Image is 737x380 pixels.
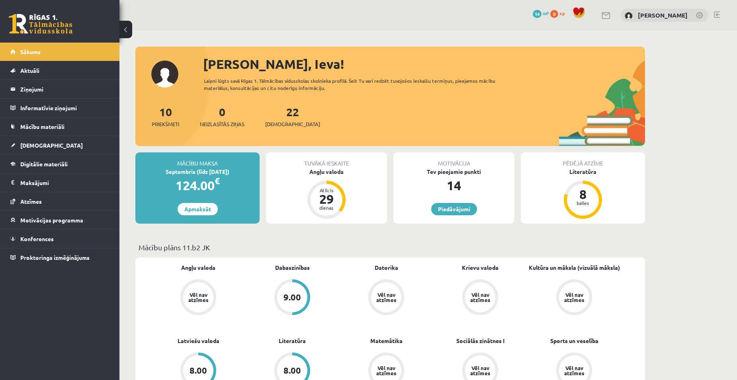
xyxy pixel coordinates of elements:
[266,168,387,176] div: Angļu valoda
[10,173,109,192] a: Maksājumi
[275,263,310,272] a: Dabaszinības
[10,117,109,136] a: Mācību materiāli
[431,203,477,215] a: Piedāvājumi
[10,43,109,61] a: Sākums
[375,263,398,272] a: Datorika
[265,120,320,128] span: [DEMOGRAPHIC_DATA]
[339,279,433,317] a: Vēl nav atzīmes
[200,120,244,128] span: Neizlasītās ziņas
[533,10,549,16] a: 14 mP
[571,188,595,201] div: 8
[638,11,688,19] a: [PERSON_NAME]
[279,337,306,345] a: Literatūra
[10,61,109,80] a: Aktuāli
[20,80,109,98] legend: Ziņojumi
[462,263,499,272] a: Krievu valoda
[20,254,90,261] span: Proktoringa izmēģinājums
[529,263,620,272] a: Kultūra un māksla (vizuālā māksla)
[393,176,514,195] div: 14
[20,216,83,224] span: Motivācijas programma
[203,55,645,74] div: [PERSON_NAME], Ieva!
[563,292,585,302] div: Vēl nav atzīmes
[20,198,42,205] span: Atzīmes
[315,205,338,210] div: dienas
[151,279,245,317] a: Vēl nav atzīmes
[375,365,397,376] div: Vēl nav atzīmes
[20,142,83,149] span: [DEMOGRAPHIC_DATA]
[543,10,549,16] span: mP
[469,292,491,302] div: Vēl nav atzīmes
[563,365,585,376] div: Vēl nav atzīmes
[433,279,527,317] a: Vēl nav atzīmes
[550,10,569,16] a: 0 xp
[393,168,514,176] div: Tev pieejamie punkti
[283,366,301,375] div: 8.00
[135,168,260,176] div: Septembris (līdz [DATE])
[10,80,109,98] a: Ziņojumi
[181,263,215,272] a: Angļu valoda
[550,10,558,18] span: 0
[135,152,260,168] div: Mācību maksa
[550,337,598,345] a: Sports un veselība
[135,176,260,195] div: 124.00
[20,67,39,74] span: Aktuāli
[152,120,179,128] span: Priekšmeti
[10,136,109,154] a: [DEMOGRAPHIC_DATA]
[20,160,68,168] span: Digitālie materiāli
[315,188,338,193] div: Atlicis
[527,279,621,317] a: Vēl nav atzīmes
[10,155,109,173] a: Digitālie materiāli
[20,48,41,55] span: Sākums
[265,105,320,128] a: 22[DEMOGRAPHIC_DATA]
[190,366,207,375] div: 8.00
[266,168,387,220] a: Angļu valoda Atlicis 29 dienas
[200,105,244,128] a: 0Neizlasītās ziņas
[571,201,595,205] div: balles
[178,337,219,345] a: Latviešu valoda
[152,105,179,128] a: 10Priekšmeti
[625,12,633,20] img: Ieva Krūmiņa
[521,168,645,220] a: Literatūra 8 balles
[20,173,109,192] legend: Maksājumi
[283,293,301,302] div: 9.00
[469,365,491,376] div: Vēl nav atzīmes
[393,152,514,168] div: Motivācija
[559,10,565,16] span: xp
[10,99,109,117] a: Informatīvie ziņojumi
[370,337,403,345] a: Matemātika
[187,292,209,302] div: Vēl nav atzīmes
[20,123,65,130] span: Mācību materiāli
[9,14,72,34] a: Rīgas 1. Tālmācības vidusskola
[533,10,542,18] span: 14
[10,192,109,210] a: Atzīmes
[456,337,504,345] a: Sociālās zinātnes I
[10,211,109,229] a: Motivācijas programma
[20,99,109,117] legend: Informatīvie ziņojumi
[245,279,339,317] a: 9.00
[204,77,510,92] div: Laipni lūgts savā Rīgas 1. Tālmācības vidusskolas skolnieka profilā. Šeit Tu vari redzēt tuvojošo...
[20,235,54,242] span: Konferences
[315,193,338,205] div: 29
[139,242,642,253] p: Mācību plāns 11.b2 JK
[215,175,220,187] span: €
[521,168,645,176] div: Literatūra
[178,203,218,215] a: Apmaksāt
[10,248,109,267] a: Proktoringa izmēģinājums
[266,152,387,168] div: Tuvākā ieskaite
[375,292,397,302] div: Vēl nav atzīmes
[521,152,645,168] div: Pēdējā atzīme
[10,230,109,248] a: Konferences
